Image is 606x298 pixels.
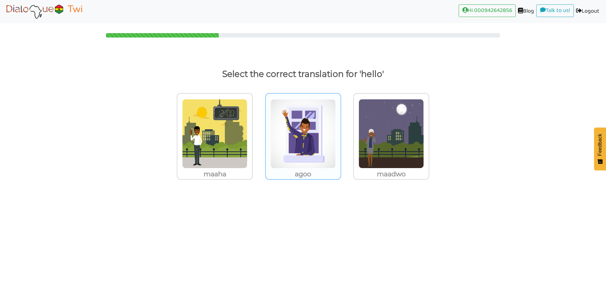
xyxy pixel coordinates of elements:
[597,134,603,156] span: Feedback
[182,99,247,168] img: mema_wo_aha.png
[359,99,424,168] img: mema_wo_adwo.png
[594,127,606,170] button: Feedback - Show survey
[574,4,602,19] a: Logout
[4,3,84,19] img: Select Course Page
[15,67,591,82] p: Select the correct translation for 'hello'
[270,99,336,168] img: welcome-textile.png
[266,168,341,180] p: agoo
[459,4,516,17] a: Hi 000942642856
[354,168,429,180] p: maadwo
[516,4,536,19] a: Blog
[177,168,252,180] p: maaha
[536,4,574,17] a: Talk to us!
